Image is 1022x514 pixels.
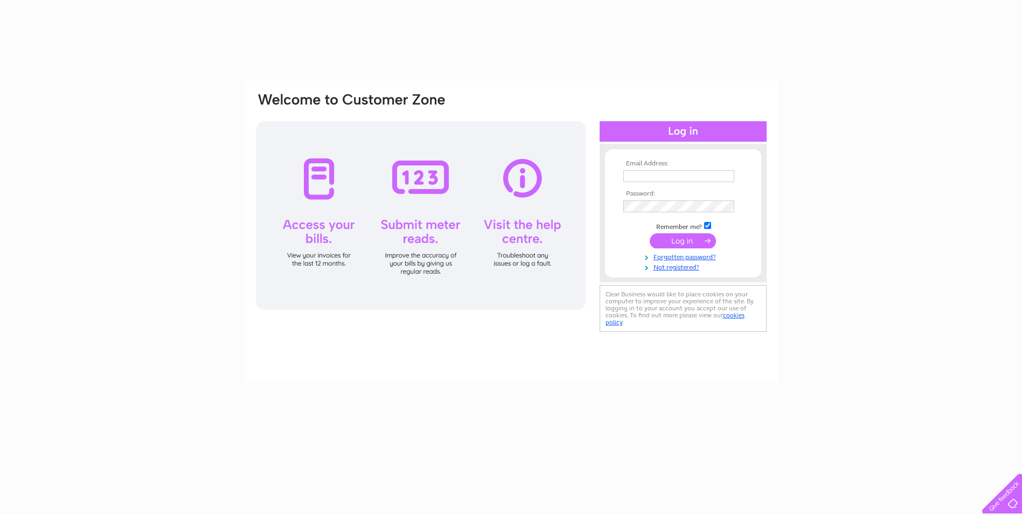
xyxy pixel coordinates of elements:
[623,261,746,272] a: Not registered?
[621,190,746,198] th: Password:
[621,160,746,168] th: Email Address:
[606,311,745,326] a: cookies policy
[623,251,746,261] a: Forgotten password?
[621,220,746,231] td: Remember me?
[650,233,716,248] input: Submit
[600,285,767,332] div: Clear Business would like to place cookies on your computer to improve your experience of the sit...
